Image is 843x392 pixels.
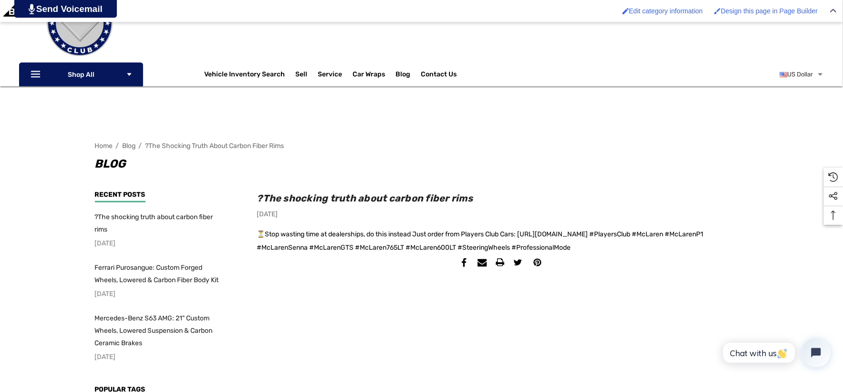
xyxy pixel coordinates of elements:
[30,69,44,80] svg: Icon Line
[623,8,629,14] img: Enabled brush for category edit
[95,264,219,284] span: Ferrari Purosangue: Custom Forged Wheels, Lowered & Carbon Fiber Body Kit
[618,2,708,20] a: Enabled brush for category edit Edit category information
[29,4,35,14] img: PjwhLS0gR2VuZXJhdG9yOiBHcmF2aXQuaW8gLS0+PHN2ZyB4bWxucz0iaHR0cDovL3d3dy53My5vcmcvMjAwMC9zdmciIHhtb...
[496,258,505,267] a: Print
[95,211,224,236] a: ?The shocking truth about carbon fiber rims
[146,142,284,150] a: ?The shocking truth about carbon fiber rims
[629,7,703,15] span: Edit category information
[95,213,213,233] span: ?The shocking truth about carbon fiber rims
[824,211,843,220] svg: Top
[257,192,473,204] a: ?The shocking truth about carbon fiber rims
[95,288,224,300] p: [DATE]
[421,70,457,81] a: Contact Us
[296,65,318,84] a: Sell
[829,191,838,201] svg: Social Media
[296,70,308,81] span: Sell
[353,65,396,84] a: Car Wraps
[126,71,133,78] svg: Icon Arrow Down
[713,330,839,375] iframe: Tidio Chat
[95,314,213,347] span: Mercedes-Benz S63 AMG: 21" Custom Wheels, Lowered Suspension & Carbon Ceramic Brakes
[95,191,146,199] span: Recent Posts
[353,70,385,81] span: Car Wraps
[721,7,818,15] span: Design this page in Page Builder
[95,351,224,363] p: [DATE]
[257,208,749,221] p: [DATE]
[830,9,837,13] img: Close Admin Bar
[95,262,224,286] a: Ferrari Purosangue: Custom Forged Wheels, Lowered & Carbon Fiber Body Kit
[709,2,822,20] a: Enabled brush for page builder edit. Design this page in Page Builder
[829,172,838,182] svg: Recently Viewed
[95,312,224,350] a: Mercedes-Benz S63 AMG: 21" Custom Wheels, Lowered Suspension & Carbon Ceramic Brakes
[318,70,343,81] a: Service
[205,70,285,81] a: Vehicle Inventory Search
[95,142,113,150] a: Home
[95,154,749,173] h1: Blog
[714,8,721,14] img: Enabled brush for page builder edit.
[95,237,224,250] p: [DATE]
[123,142,136,150] a: Blog
[95,138,749,154] nav: Breadcrumb
[396,70,411,81] a: Blog
[780,65,824,84] a: USD
[257,228,749,254] div: ⏳Stop wasting time at dealerships, do this instead Just order from Players Club Cars: [URL][DOMAI...
[19,63,143,86] p: Shop All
